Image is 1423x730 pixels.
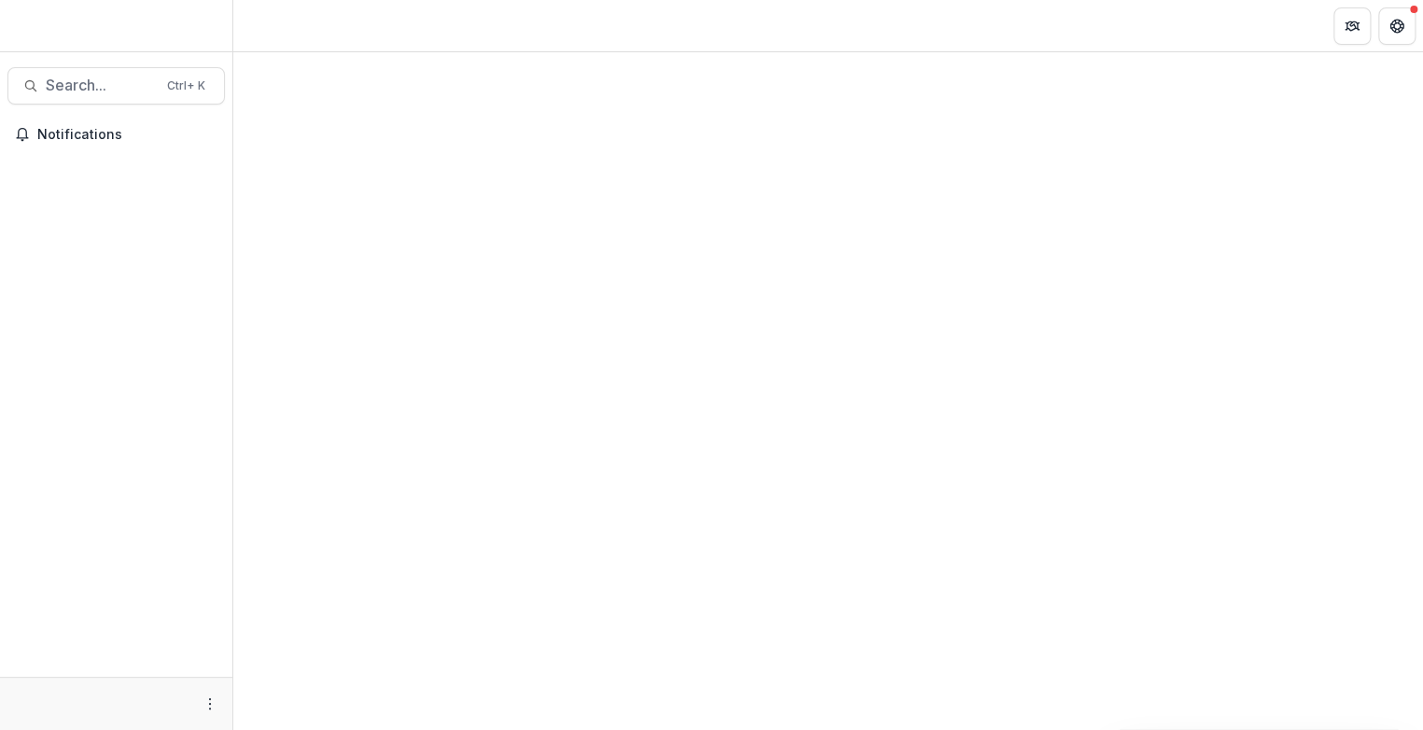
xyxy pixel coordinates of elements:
span: Notifications [37,127,217,143]
button: More [199,693,221,715]
nav: breadcrumb [241,12,320,39]
span: Search... [46,77,156,94]
button: Get Help [1378,7,1416,45]
button: Search... [7,67,225,105]
button: Notifications [7,119,225,149]
div: Ctrl + K [163,76,209,96]
button: Partners [1333,7,1371,45]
